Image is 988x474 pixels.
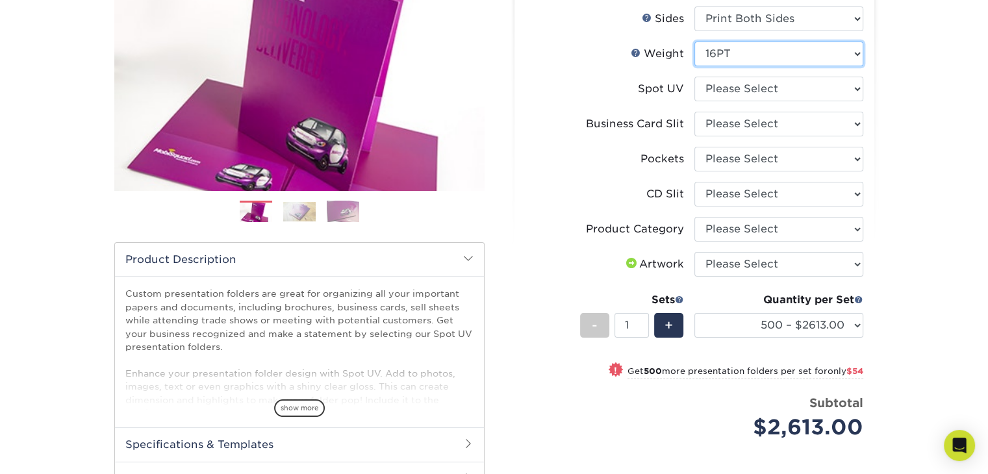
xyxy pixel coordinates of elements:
span: show more [274,399,325,417]
h2: Specifications & Templates [115,427,484,461]
div: Sets [580,292,684,308]
span: - [592,316,598,335]
div: Open Intercom Messenger [944,430,975,461]
img: Presentation Folders 03 [327,201,359,223]
span: + [665,316,673,335]
strong: 500 [644,366,662,376]
div: $2,613.00 [704,412,863,443]
div: Sides [642,11,684,27]
span: $54 [846,366,863,376]
div: Quantity per Set [694,292,863,308]
small: Get more presentation folders per set for [627,366,863,379]
div: Business Card Slit [586,116,684,132]
div: Weight [631,46,684,62]
div: Product Category [586,221,684,237]
span: only [828,366,863,376]
h2: Product Description [115,243,484,276]
div: CD Slit [646,186,684,202]
div: Spot UV [638,81,684,97]
img: Presentation Folders 01 [240,201,272,223]
strong: Subtotal [809,395,863,410]
div: Pockets [640,151,684,167]
span: ! [614,364,617,377]
div: Artwork [624,256,684,272]
img: Presentation Folders 02 [283,202,316,221]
